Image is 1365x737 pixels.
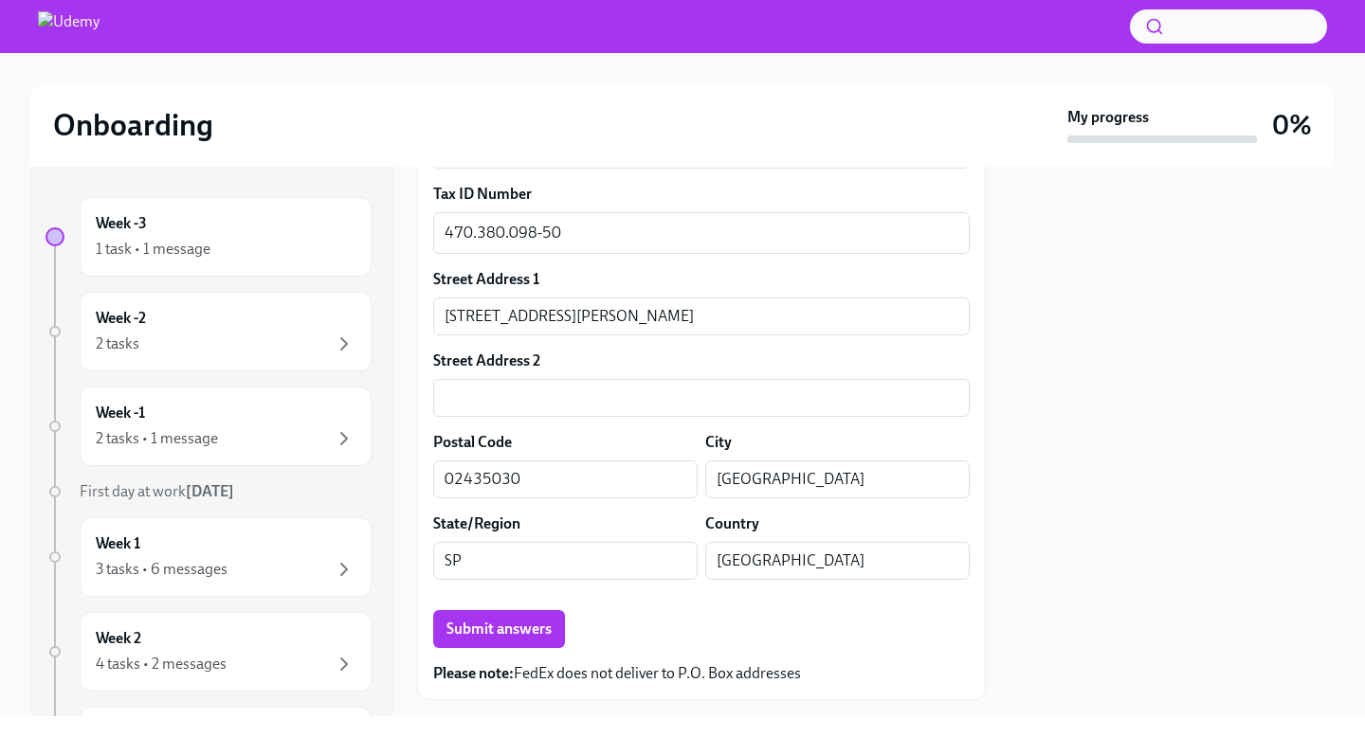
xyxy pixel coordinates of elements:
[96,559,227,580] div: 3 tasks • 6 messages
[45,292,372,371] a: Week -22 tasks
[433,663,970,684] p: FedEx does not deliver to P.O. Box addresses
[38,11,100,42] img: Udemy
[446,620,552,638] span: Submit answers
[45,612,372,692] a: Week 24 tasks • 2 messages
[96,654,227,674] div: 4 tasks • 2 messages
[433,432,512,453] label: Postal Code
[1067,107,1149,128] strong: My progress
[705,513,759,534] label: Country
[45,481,372,502] a: First day at work[DATE]
[433,184,970,205] label: Tax ID Number
[1272,108,1312,142] h3: 0%
[53,106,213,144] h2: Onboarding
[433,351,540,371] label: Street Address 2
[96,213,147,234] h6: Week -3
[96,628,141,649] h6: Week 2
[433,610,565,648] button: Submit answers
[433,513,520,534] label: State/Region
[80,482,234,500] span: First day at work
[45,386,372,466] a: Week -12 tasks • 1 message
[96,333,139,354] div: 2 tasks
[186,482,234,500] strong: [DATE]
[433,664,514,682] strong: Please note:
[433,269,539,290] label: Street Address 1
[96,239,210,260] div: 1 task • 1 message
[705,432,732,453] label: City
[96,308,146,329] h6: Week -2
[96,403,145,423] h6: Week -1
[96,533,140,554] h6: Week 1
[45,517,372,597] a: Week 13 tasks • 6 messages
[45,197,372,277] a: Week -31 task • 1 message
[445,222,958,244] textarea: 470.380.098-50
[96,428,218,449] div: 2 tasks • 1 message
